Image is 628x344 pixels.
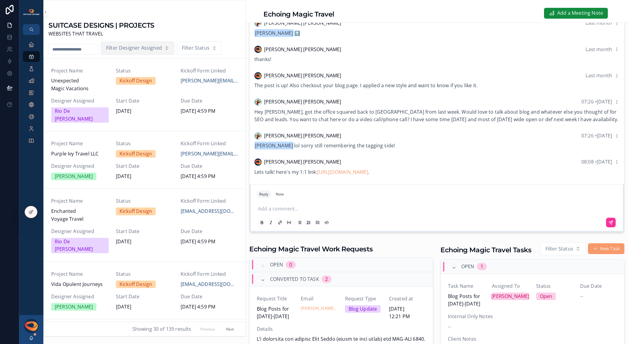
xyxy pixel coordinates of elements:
span: Kickoff Form Linked [181,270,238,278]
button: Note [273,191,286,198]
span: Status [116,67,173,75]
span: Kickoff Form Linked [181,197,238,205]
span: [PERSON_NAME] [PERSON_NAME] [264,98,341,106]
div: 2 [325,275,328,283]
button: Select Button [101,41,174,55]
span: [DATE] [116,303,173,311]
span: [PERSON_NAME] [254,29,294,37]
a: Project NameUnexpected Magic VacationsStatusKickoff DesignKickoff Form Linked[PERSON_NAME][EMAIL_... [44,59,245,132]
span: Enchanted Voyage Travel [51,207,109,223]
span: [DATE] 4:59 PM [181,238,238,246]
span: [PERSON_NAME] [PERSON_NAME] [264,46,341,54]
span: Hey [PERSON_NAME], got the office squared back to [GEOGRAPHIC_DATA] from last week. Would love to... [254,109,618,123]
span: -- [448,323,451,331]
span: Add a Meeting Note [557,9,603,17]
span: Designer Assigned [51,97,109,105]
span: Due Date [181,228,238,235]
a: [PERSON_NAME][EMAIL_ADDRESS][DOMAIN_NAME] [301,305,337,311]
span: Start Date [116,228,173,235]
span: Filter Designer Assigned [106,44,162,52]
div: Blog Update [349,305,377,313]
span: Last month [586,46,612,53]
span: Assigned To [492,282,529,290]
span: [PERSON_NAME] [PERSON_NAME] [264,19,341,27]
a: [URL][DOMAIN_NAME] [317,169,368,175]
a: [PERSON_NAME][EMAIL_ADDRESS][PERSON_NAME][DOMAIN_NAME] [181,150,238,158]
span: Task Name [448,282,485,290]
span: [DATE] 12:21 PM [389,305,426,321]
span: Email [301,295,337,303]
span: [PERSON_NAME] [254,142,294,149]
span: Created at [389,295,426,303]
span: Client Notes [448,335,617,343]
span: Unexpected Magic Vacations [51,77,109,92]
span: Due Date [580,282,617,290]
h1: Echoing Magic Travel [263,10,334,19]
a: [PERSON_NAME][EMAIL_ADDRESS][DOMAIN_NAME] [181,77,238,85]
span: Request Title [257,295,294,303]
span: Project Name [51,270,109,278]
div: scrollable content [19,35,43,154]
span: Due Date [181,293,238,301]
span: Kickoff Form Linked [181,67,238,75]
a: Project NameVida Opulent JourneysStatusKickoff DesignKickoff Form Linked[EMAIL_ADDRESS][DOMAIN_NA... [44,262,245,319]
h1: SUITCASE DESIGNS | PROJECTS [48,21,154,30]
span: Vida Opulent Journeys [51,281,109,288]
img: App logo [23,9,40,15]
span: [PERSON_NAME] [PERSON_NAME] [264,132,341,140]
div: Kickoff Design [120,207,152,215]
span: 07:26 • [DATE] [581,98,612,105]
span: Start Date [116,97,173,105]
div: [PERSON_NAME] [55,173,93,180]
span: Status [116,197,173,205]
span: Blog Posts for [DATE]-[DATE] [448,293,485,308]
span: Project Name [51,140,109,148]
button: Select Button [540,242,586,256]
span: Due Date [181,97,238,105]
div: Kickoff Design [120,150,152,158]
span: [DATE] 4:59 PM [181,107,238,115]
span: [DATE] 4:59 PM [181,173,238,180]
span: Project Name [51,67,109,75]
span: Status [536,282,573,290]
button: Add a Meeting Note [544,8,608,19]
span: Start Date [116,162,173,170]
span: Purple Ivy Travel LLC [51,150,109,158]
span: Kickoff Form Linked [181,140,238,148]
a: [EMAIL_ADDRESS][DOMAIN_NAME] [181,207,238,215]
span: WEBSITES THAT TRAVEL [48,30,154,38]
button: New Task [588,243,624,254]
div: Note [276,192,284,197]
span: Project Name [51,197,109,205]
span: Designer Assigned [51,293,109,301]
span: Internal Only Notes [448,313,617,321]
span: Designer Assigned [51,162,109,170]
div: [PERSON_NAME] [55,303,93,311]
span: [DATE] [116,238,173,246]
span: Due Date [181,162,238,170]
a: [EMAIL_ADDRESS][DOMAIN_NAME] [181,281,238,288]
button: Reply [257,191,271,198]
span: lol sorry still remembering the tagging side! [254,142,395,149]
span: [DATE] [116,107,173,115]
span: Last month [586,72,612,79]
span: Status [116,270,173,278]
span: Designer Assigned [51,228,109,235]
h1: Echoing Magic Travel Work Requests [249,244,373,254]
div: [PERSON_NAME] [491,293,529,300]
span: Start Date [116,293,173,301]
span: [DATE] 4:59 PM [181,303,238,311]
button: Next [222,324,238,334]
span: Lets talk! here's my 1:1 link: . [254,169,369,175]
span: The post is up! Also checkout your blog page. I applied a new style and want to know if you like it. [254,82,477,89]
span: thanks! [254,56,271,63]
span: Blog Posts for [DATE]-[DATE] [257,305,294,321]
span: [DATE] [116,173,173,180]
span: 07:26 • [DATE] [581,132,612,139]
span: [PERSON_NAME] [PERSON_NAME] [264,158,341,166]
span: Details [257,325,426,333]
